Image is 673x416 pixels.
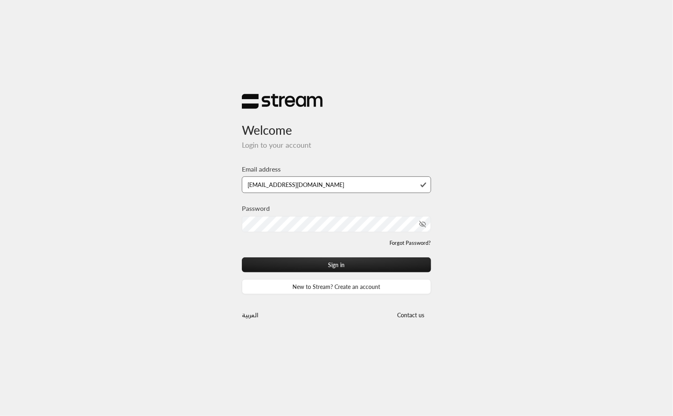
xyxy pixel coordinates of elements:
h3: Welcome [242,109,431,137]
img: Stream Logo [242,93,323,109]
input: Type your email here [242,176,431,193]
button: toggle password visibility [416,217,430,231]
a: New to Stream? Create an account [242,279,431,294]
label: Email address [242,164,281,174]
h5: Login to your account [242,141,431,150]
button: Contact us [391,308,431,323]
button: Sign in [242,257,431,272]
a: Contact us [391,312,431,318]
label: Password [242,204,270,213]
a: Forgot Password? [390,239,431,247]
a: العربية [242,308,258,323]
